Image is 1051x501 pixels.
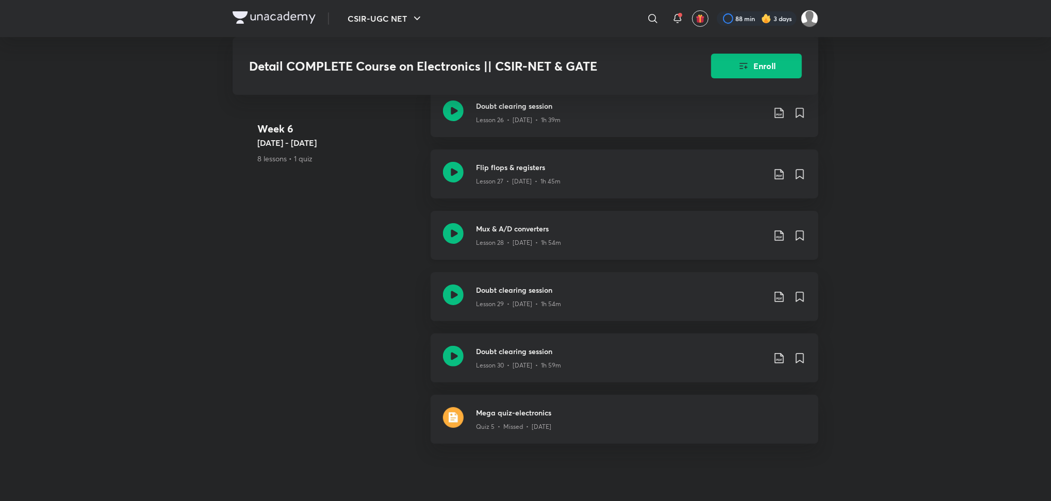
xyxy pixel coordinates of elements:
[431,333,818,395] a: Doubt clearing sessionLesson 30 • [DATE] • 1h 59m
[443,407,464,428] img: quiz
[431,272,818,333] a: Doubt clearing sessionLesson 29 • [DATE] • 1h 54m
[249,59,653,74] h3: Detail COMPLETE Course on Electronics || CSIR-NET & GATE
[476,361,561,370] p: Lesson 30 • [DATE] • 1h 59m
[476,285,765,295] h3: Doubt clearing session
[476,101,765,111] h3: Doubt clearing session
[476,115,561,125] p: Lesson 26 • [DATE] • 1h 39m
[711,54,802,78] button: Enroll
[801,10,818,27] img: Rai Haldar
[431,149,818,211] a: Flip flops & registersLesson 27 • [DATE] • 1h 45m
[233,11,316,26] a: Company Logo
[692,10,709,27] button: avatar
[476,177,561,186] p: Lesson 27 • [DATE] • 1h 45m
[476,238,561,247] p: Lesson 28 • [DATE] • 1h 54m
[257,121,422,137] h4: Week 6
[761,13,771,24] img: streak
[476,346,765,357] h3: Doubt clearing session
[233,11,316,24] img: Company Logo
[257,153,422,164] p: 8 lessons • 1 quiz
[431,211,818,272] a: Mux & A/D convertersLesson 28 • [DATE] • 1h 54m
[476,407,806,418] h3: Mega quiz-electronics
[476,162,765,173] h3: Flip flops & registers
[431,395,818,456] a: quizMega quiz-electronicsQuiz 5 • Missed • [DATE]
[696,14,705,23] img: avatar
[476,299,561,309] p: Lesson 29 • [DATE] • 1h 54m
[476,223,765,234] h3: Mux & A/D converters
[257,137,422,149] h5: [DATE] - [DATE]
[476,422,551,431] p: Quiz 5 • Missed • [DATE]
[431,88,818,149] a: Doubt clearing sessionLesson 26 • [DATE] • 1h 39m
[341,8,430,29] button: CSIR-UGC NET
